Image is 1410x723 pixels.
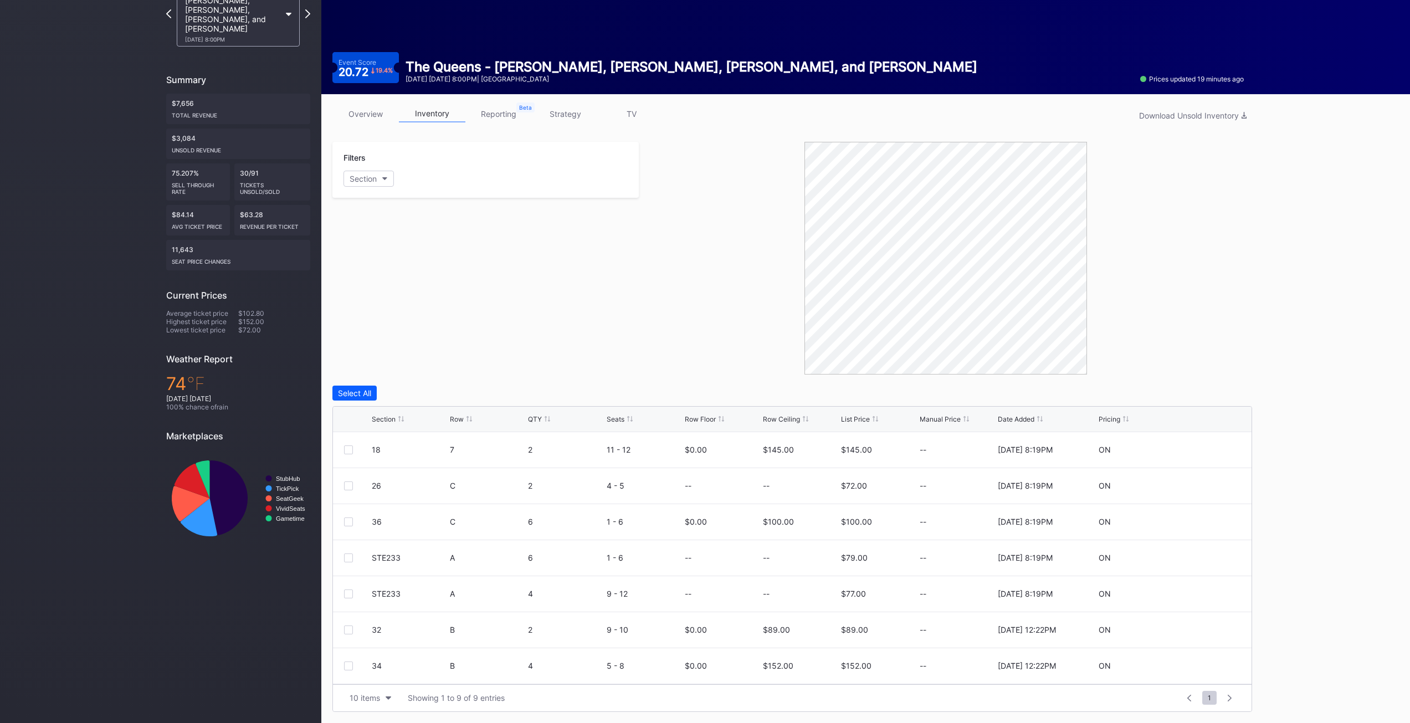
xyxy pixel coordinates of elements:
[1099,589,1111,598] div: ON
[607,517,682,526] div: 1 - 6
[1099,481,1111,490] div: ON
[607,445,682,454] div: 11 - 12
[166,205,230,235] div: $84.14
[998,517,1053,526] div: [DATE] 8:19PM
[685,415,716,423] div: Row Floor
[343,171,394,187] button: Section
[166,240,310,270] div: 11,643
[920,415,961,423] div: Manual Price
[607,625,682,634] div: 9 - 10
[841,481,867,490] div: $72.00
[406,75,977,83] div: [DATE] [DATE] 8:00PM | [GEOGRAPHIC_DATA]
[372,661,447,670] div: 34
[607,481,682,490] div: 4 - 5
[166,163,230,201] div: 75.207%
[920,553,995,562] div: --
[685,445,707,454] div: $0.00
[841,589,866,598] div: $77.00
[528,415,542,423] div: QTY
[920,589,995,598] div: --
[276,495,304,502] text: SeatGeek
[528,661,603,670] div: 4
[763,625,790,634] div: $89.00
[607,589,682,598] div: 9 - 12
[166,94,310,124] div: $7,656
[763,517,794,526] div: $100.00
[841,661,871,670] div: $152.00
[187,373,205,394] span: ℉
[685,553,691,562] div: --
[399,105,465,122] a: inventory
[763,481,770,490] div: --
[763,415,800,423] div: Row Ceiling
[998,589,1053,598] div: [DATE] 8:19PM
[166,373,310,394] div: 74
[920,517,995,526] div: --
[238,326,310,334] div: $72.00
[172,219,224,230] div: Avg ticket price
[166,403,310,411] div: 100 % chance of rain
[841,415,870,423] div: List Price
[1099,445,1111,454] div: ON
[763,445,794,454] div: $145.00
[685,589,691,598] div: --
[1134,108,1252,123] button: Download Unsold Inventory
[408,693,505,703] div: Showing 1 to 9 of 9 entries
[528,481,603,490] div: 2
[998,445,1053,454] div: [DATE] 8:19PM
[685,625,707,634] div: $0.00
[166,309,238,317] div: Average ticket price
[240,177,305,195] div: Tickets Unsold/Sold
[238,309,310,317] div: $102.80
[372,625,447,634] div: 32
[528,553,603,562] div: 6
[528,625,603,634] div: 2
[841,445,872,454] div: $145.00
[339,58,376,66] div: Event Score
[685,481,691,490] div: --
[166,290,310,301] div: Current Prices
[450,661,525,670] div: B
[998,415,1034,423] div: Date Added
[920,481,995,490] div: --
[1139,111,1247,120] div: Download Unsold Inventory
[998,625,1056,634] div: [DATE] 12:22PM
[166,74,310,85] div: Summary
[607,553,682,562] div: 1 - 6
[166,430,310,442] div: Marketplaces
[234,205,311,235] div: $63.28
[763,589,770,598] div: --
[841,553,868,562] div: $79.00
[166,326,238,334] div: Lowest ticket price
[376,68,393,74] div: 19.4 %
[1099,625,1111,634] div: ON
[372,445,447,454] div: 18
[685,661,707,670] div: $0.00
[450,517,525,526] div: C
[338,388,371,398] div: Select All
[528,445,603,454] div: 2
[920,445,995,454] div: --
[598,105,665,122] a: TV
[1140,75,1244,83] div: Prices updated 19 minutes ago
[372,517,447,526] div: 36
[343,153,628,162] div: Filters
[172,177,224,195] div: Sell Through Rate
[528,517,603,526] div: 6
[166,353,310,365] div: Weather Report
[450,553,525,562] div: A
[172,107,305,119] div: Total Revenue
[920,661,995,670] div: --
[920,625,995,634] div: --
[998,481,1053,490] div: [DATE] 8:19PM
[344,690,397,705] button: 10 items
[234,163,311,201] div: 30/91
[276,485,299,492] text: TickPick
[465,105,532,122] a: reporting
[166,450,310,547] svg: Chart title
[185,36,280,43] div: [DATE] 8:00PM
[841,517,872,526] div: $100.00
[372,481,447,490] div: 26
[238,317,310,326] div: $152.00
[276,475,300,482] text: StubHub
